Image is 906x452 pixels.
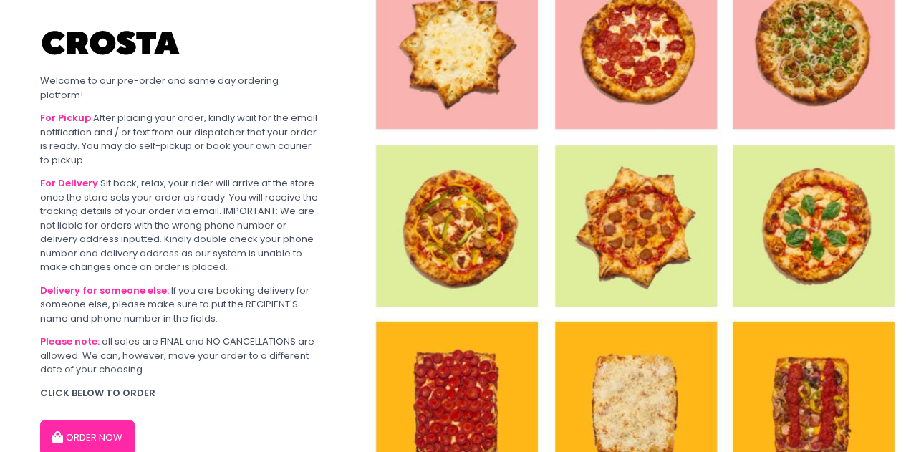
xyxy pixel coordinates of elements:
div: Welcome to our pre-order and same day ordering platform! [40,74,322,102]
b: For Pickup [40,111,91,125]
div: Sit back, relax, your rider will arrive at the store once the store sets your order as ready. You... [40,176,322,274]
div: all sales are FINAL and NO CANCELLATIONS are allowed. We can, however, move your order to a diffe... [40,335,322,377]
b: Please note: [40,335,100,348]
img: Crosta Pizzeria [40,21,183,64]
div: CLICK BELOW TO ORDER [40,386,322,400]
div: After placing your order, kindly wait for the email notification and / or text from our dispatche... [40,111,322,167]
b: For Delivery [40,176,98,190]
b: Delivery for someone else: [40,284,169,297]
div: If you are booking delivery for someone else, please make sure to put the RECIPIENT'S name and ph... [40,284,322,326]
